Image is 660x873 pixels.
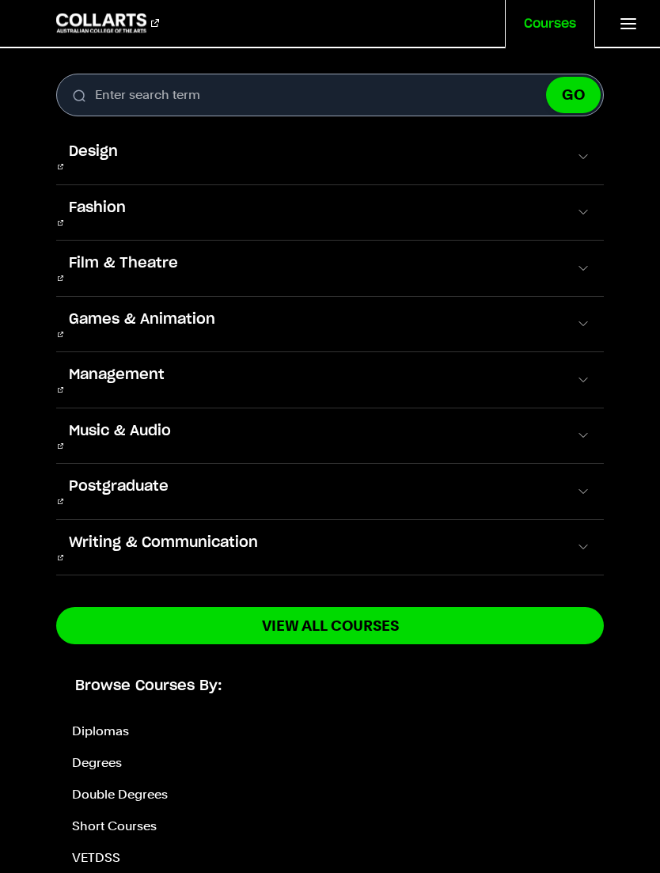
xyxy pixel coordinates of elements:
[56,464,604,519] button: Postgraduate
[56,365,177,385] span: Management
[56,142,131,162] span: Design
[56,476,181,497] span: Postgraduate
[56,198,138,228] a: Fashion
[56,352,604,408] button: Management
[56,533,271,563] a: Writing & Communication
[72,755,122,770] a: Degrees
[56,533,271,553] span: Writing & Communication
[72,850,120,865] a: VETDSS
[56,297,604,352] button: Games & Animation
[72,818,157,833] a: Short Courses
[56,365,177,395] a: Management
[56,253,191,283] a: Film & Theatre
[56,520,604,575] button: Writing & Communication
[72,723,129,738] a: Diplomas
[56,74,604,116] form: Search
[56,408,604,464] button: Music & Audio
[72,787,168,802] a: Double Degrees
[56,142,131,172] a: Design
[56,421,184,451] a: Music & Audio
[56,13,159,32] div: Go to homepage
[56,241,604,296] button: Film & Theatre
[56,253,191,274] span: Film & Theatre
[56,185,604,241] button: Fashion
[56,309,228,340] a: Games & Animation
[56,476,181,507] a: Postgraduate
[56,309,228,330] span: Games & Animation
[546,77,601,113] button: GO
[56,74,604,116] input: Enter search term
[56,198,138,218] span: Fashion
[56,421,184,442] span: Music & Audio
[56,129,604,184] button: Design
[56,607,604,644] a: View All Courses
[56,676,604,697] h5: Browse Courses By:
